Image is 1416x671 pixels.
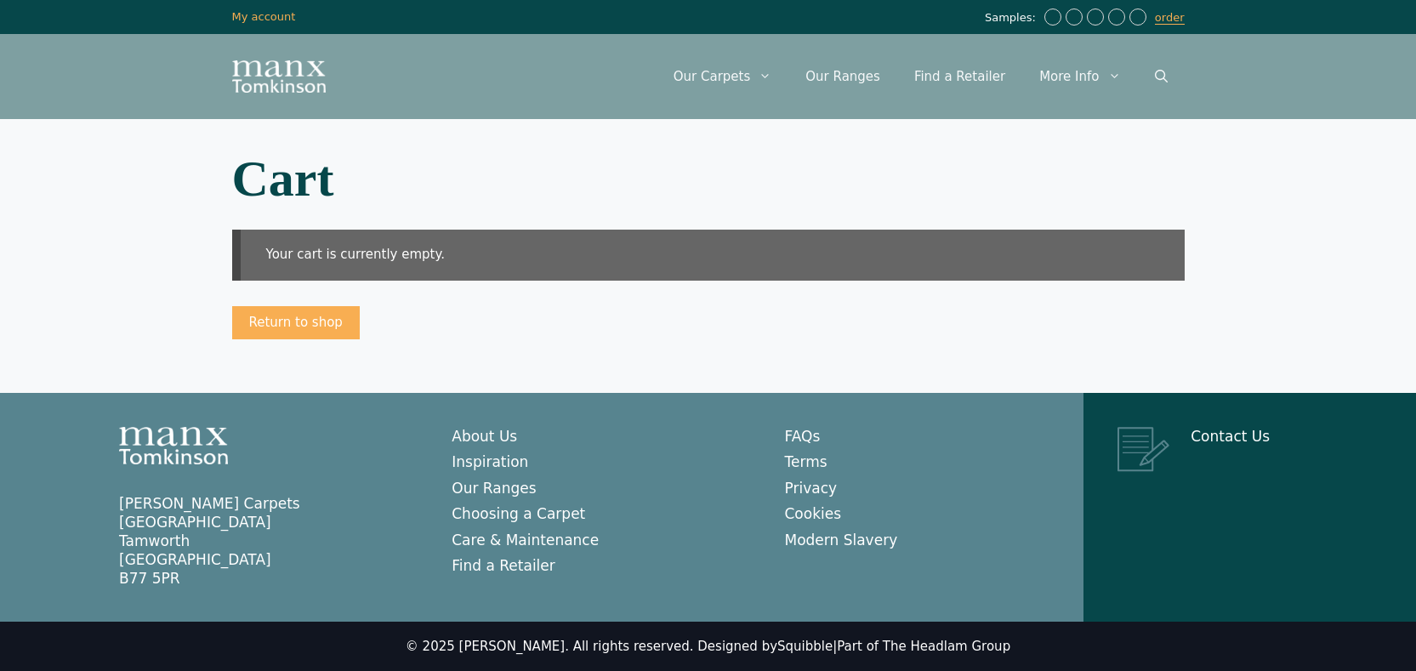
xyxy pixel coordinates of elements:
a: Care & Maintenance [452,532,599,549]
a: About Us [452,428,517,445]
a: Our Carpets [657,51,789,102]
h1: Cart [232,153,1185,204]
a: Open Search Bar [1138,51,1185,102]
a: Contact Us [1191,428,1270,445]
a: Find a Retailer [897,51,1022,102]
a: Return to shop [232,306,360,340]
img: Manx Tomkinson [232,60,326,93]
div: Your cart is currently empty. [232,230,1185,281]
a: Find a Retailer [452,557,555,574]
a: Choosing a Carpet [452,505,585,522]
a: Modern Slavery [785,532,898,549]
div: © 2025 [PERSON_NAME]. All rights reserved. Designed by | [406,639,1010,656]
a: Inspiration [452,453,528,470]
a: Part of The Headlam Group [837,639,1010,654]
a: My account [232,10,296,23]
img: Manx Tomkinson Logo [119,427,228,464]
a: Terms [785,453,827,470]
nav: Primary [657,51,1185,102]
a: order [1155,11,1185,25]
a: FAQs [785,428,821,445]
a: Squibble [777,639,833,654]
p: [PERSON_NAME] Carpets [GEOGRAPHIC_DATA] Tamworth [GEOGRAPHIC_DATA] B77 5PR [119,494,418,588]
a: Our Ranges [452,480,536,497]
a: Privacy [785,480,838,497]
span: Samples: [985,11,1040,26]
a: Cookies [785,505,842,522]
a: Our Ranges [788,51,897,102]
a: More Info [1022,51,1137,102]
